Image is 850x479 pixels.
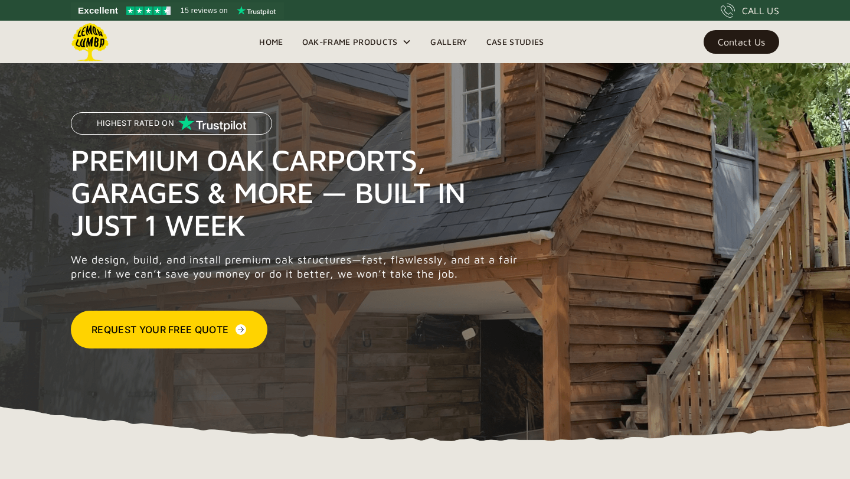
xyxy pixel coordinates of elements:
[293,21,421,63] div: Oak-Frame Products
[477,33,554,51] a: Case Studies
[71,311,267,348] a: Request Your Free Quote
[97,119,174,128] p: Highest Rated on
[250,33,292,51] a: Home
[704,30,779,54] a: Contact Us
[237,6,276,15] img: Trustpilot logo
[721,4,779,18] a: CALL US
[302,35,398,49] div: Oak-Frame Products
[91,322,228,337] div: Request Your Free Quote
[71,112,272,144] a: Highest Rated on
[181,4,228,18] span: 15 reviews on
[742,4,779,18] div: CALL US
[71,253,524,281] p: We design, build, and install premium oak structures—fast, flawlessly, and at a fair price. If we...
[71,144,524,241] h1: Premium Oak Carports, Garages & More — Built in Just 1 Week
[718,38,765,46] div: Contact Us
[126,6,171,15] img: Trustpilot 4.5 stars
[421,33,476,51] a: Gallery
[71,2,284,19] a: See Lemon Lumba reviews on Trustpilot
[78,4,118,18] span: Excellent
